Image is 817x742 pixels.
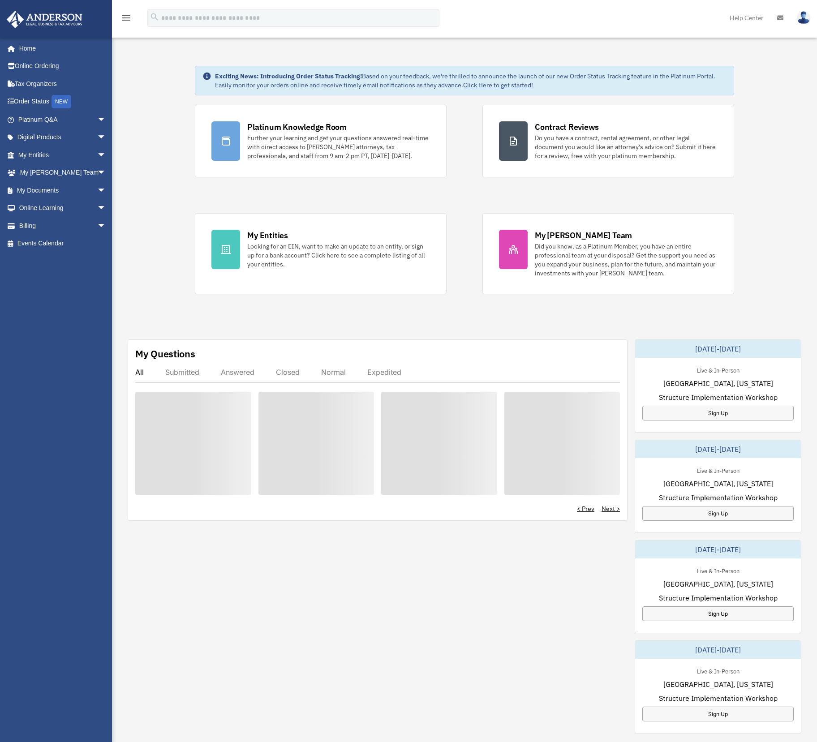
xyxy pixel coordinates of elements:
img: User Pic [797,11,810,24]
a: Order StatusNEW [6,93,120,111]
a: Billingarrow_drop_down [6,217,120,235]
a: menu [121,16,132,23]
span: [GEOGRAPHIC_DATA], [US_STATE] [663,378,773,389]
a: Tax Organizers [6,75,120,93]
i: search [150,12,159,22]
a: < Prev [577,504,594,513]
div: Submitted [165,368,199,377]
div: Expedited [367,368,401,377]
a: Click Here to get started! [463,81,533,89]
i: menu [121,13,132,23]
span: Structure Implementation Workshop [659,592,778,603]
div: My [PERSON_NAME] Team [535,230,632,241]
span: Structure Implementation Workshop [659,693,778,703]
div: Looking for an EIN, want to make an update to an entity, or sign up for a bank account? Click her... [247,242,430,269]
div: Normal [321,368,346,377]
div: [DATE]-[DATE] [635,440,801,458]
a: Sign Up [642,406,794,420]
a: Platinum Knowledge Room Further your learning and get your questions answered real-time with dire... [195,105,447,177]
div: Live & In-Person [690,566,747,575]
div: Platinum Knowledge Room [247,121,347,133]
div: Answered [221,368,254,377]
div: Did you know, as a Platinum Member, you have an entire professional team at your disposal? Get th... [535,242,718,278]
div: Further your learning and get your questions answered real-time with direct access to [PERSON_NAM... [247,133,430,160]
div: [DATE]-[DATE] [635,340,801,358]
a: Sign Up [642,707,794,721]
a: My [PERSON_NAME] Teamarrow_drop_down [6,164,120,182]
div: My Questions [135,347,195,360]
span: arrow_drop_down [97,181,115,200]
div: Closed [276,368,300,377]
div: Contract Reviews [535,121,599,133]
div: [DATE]-[DATE] [635,641,801,659]
div: [DATE]-[DATE] [635,540,801,558]
a: Digital Productsarrow_drop_down [6,129,120,146]
a: Home [6,39,115,57]
span: arrow_drop_down [97,164,115,182]
div: Do you have a contract, rental agreement, or other legal document you would like an attorney's ad... [535,133,718,160]
a: My Entitiesarrow_drop_down [6,146,120,164]
span: Structure Implementation Workshop [659,392,778,403]
a: Events Calendar [6,235,120,253]
a: Platinum Q&Aarrow_drop_down [6,111,120,129]
a: My Entities Looking for an EIN, want to make an update to an entity, or sign up for a bank accoun... [195,213,447,294]
span: Structure Implementation Workshop [659,492,778,503]
a: Online Learningarrow_drop_down [6,199,120,217]
a: Sign Up [642,506,794,521]
a: Contract Reviews Do you have a contract, rental agreement, or other legal document you would like... [482,105,734,177]
a: Sign Up [642,606,794,621]
div: Live & In-Person [690,365,747,374]
span: arrow_drop_down [97,217,115,235]
span: arrow_drop_down [97,199,115,218]
span: arrow_drop_down [97,129,115,147]
a: My Documentsarrow_drop_down [6,181,120,199]
strong: Exciting News: Introducing Order Status Tracking! [215,72,362,80]
div: NEW [52,95,71,108]
span: [GEOGRAPHIC_DATA], [US_STATE] [663,478,773,489]
div: My Entities [247,230,288,241]
span: arrow_drop_down [97,111,115,129]
div: Live & In-Person [690,465,747,475]
a: Online Ordering [6,57,120,75]
span: [GEOGRAPHIC_DATA], [US_STATE] [663,679,773,690]
span: [GEOGRAPHIC_DATA], [US_STATE] [663,579,773,589]
a: Next > [602,504,620,513]
div: Based on your feedback, we're thrilled to announce the launch of our new Order Status Tracking fe... [215,72,726,90]
div: All [135,368,144,377]
img: Anderson Advisors Platinum Portal [4,11,85,28]
a: My [PERSON_NAME] Team Did you know, as a Platinum Member, you have an entire professional team at... [482,213,734,294]
div: Live & In-Person [690,666,747,675]
span: arrow_drop_down [97,146,115,164]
